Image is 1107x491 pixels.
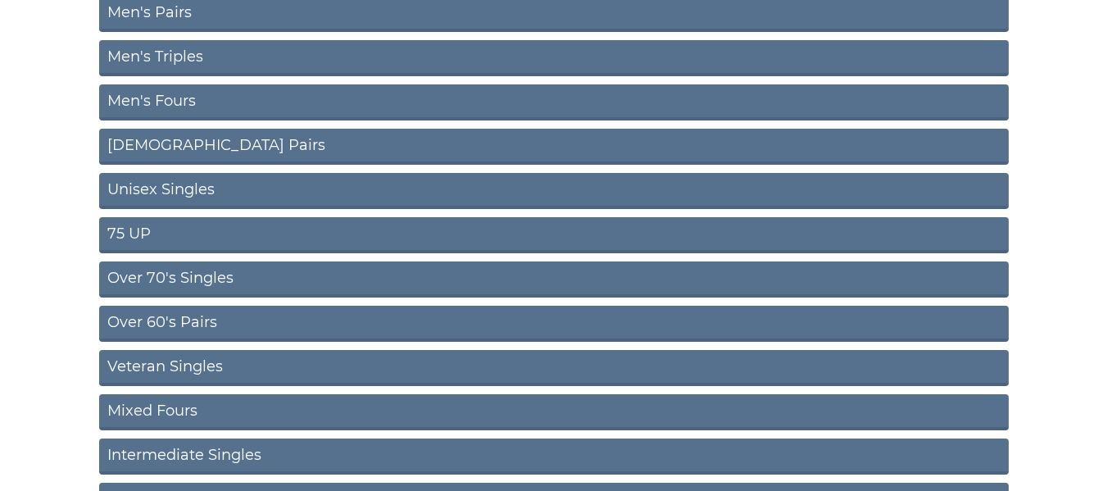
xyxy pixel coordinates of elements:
a: Over 60's Pairs [99,306,1009,342]
a: Men's Triples [99,40,1009,76]
a: Veteran Singles [99,350,1009,386]
a: Intermediate Singles [99,439,1009,475]
a: 75 UP [99,217,1009,253]
a: Over 70's Singles [99,261,1009,298]
a: [DEMOGRAPHIC_DATA] Pairs [99,129,1009,165]
a: Unisex Singles [99,173,1009,209]
a: Men's Fours [99,84,1009,120]
a: Mixed Fours [99,394,1009,430]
